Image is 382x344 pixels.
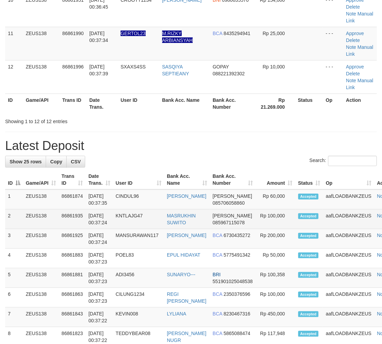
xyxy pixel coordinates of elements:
[256,268,295,288] td: Rp 100,358
[5,27,23,60] td: 11
[213,71,245,76] span: Copy 088221392302 to clipboard
[213,213,252,218] span: [PERSON_NAME]
[213,64,229,69] span: GOPAY
[224,331,250,336] span: Copy 5865088474 to clipboard
[5,60,23,94] td: 12
[323,268,374,288] td: aafLOADBANKZEUS
[256,249,295,268] td: Rp 50,000
[213,279,253,284] span: Copy 551901025048538 to clipboard
[213,220,245,225] span: Copy 085967115078 to clipboard
[224,233,250,238] span: Copy 6730435272 to clipboard
[256,94,295,113] th: Rp 21.269.000
[5,288,23,308] td: 6
[86,288,113,308] td: [DATE] 00:37:23
[256,229,295,249] td: Rp 200,000
[86,268,113,288] td: [DATE] 00:37:23
[23,209,59,229] td: ZEUS138
[323,170,374,190] th: Op: activate to sort column ascending
[23,27,59,60] td: ZEUS138
[121,64,146,69] span: SXAXS4SS
[298,311,319,317] span: Accepted
[167,213,196,225] a: MASRUKHIN SUWITO
[121,31,146,36] span: Nama rekening ada tanda titik/strip, harap diedit
[346,44,356,50] a: Note
[164,170,210,190] th: Bank Acc. Name: activate to sort column ascending
[113,268,164,288] td: ADI3456
[346,11,356,17] a: Note
[213,311,222,316] span: BCA
[23,94,59,113] th: Game/API
[10,159,42,164] span: Show 25 rows
[323,209,374,229] td: aafLOADBANKZEUS
[86,308,113,327] td: [DATE] 00:37:22
[46,156,67,168] a: Copy
[59,209,86,229] td: 86861935
[323,27,343,60] td: - - -
[256,170,295,190] th: Amount: activate to sort column ascending
[23,268,59,288] td: ZEUS138
[113,190,164,209] td: CINDUL96
[298,331,319,337] span: Accepted
[346,44,373,57] a: Manual Link
[113,209,164,229] td: KNTLAJG47
[256,190,295,209] td: Rp 60,000
[5,139,377,153] h1: Latest Deposit
[263,64,285,69] span: Rp 10,000
[113,170,164,190] th: User ID: activate to sort column ascending
[167,331,206,343] a: [PERSON_NAME] NUGR
[328,156,377,166] input: Search:
[295,94,323,113] th: Status
[323,249,374,268] td: aafLOADBANKZEUS
[50,159,62,164] span: Copy
[323,308,374,327] td: aafLOADBANKZEUS
[323,288,374,308] td: aafLOADBANKZEUS
[346,78,373,90] a: Manual Link
[210,170,256,190] th: Bank Acc. Number: activate to sort column ascending
[59,308,86,327] td: 86861843
[343,94,377,113] th: Action
[5,229,23,249] td: 3
[346,31,364,36] a: Approve
[224,31,250,36] span: Copy 8435294941 to clipboard
[118,94,159,113] th: User ID
[298,233,319,239] span: Accepted
[159,94,210,113] th: Bank Acc. Name
[5,268,23,288] td: 5
[224,291,250,297] span: Copy 2350376596 to clipboard
[298,213,319,219] span: Accepted
[59,190,86,209] td: 86861874
[167,311,187,316] a: LYLIANA
[346,11,373,23] a: Manual Link
[213,31,222,36] span: BCA
[113,288,164,308] td: CILUNG1234
[86,170,113,190] th: Date Trans.: activate to sort column ascending
[86,190,113,209] td: [DATE] 00:37:35
[346,64,364,69] a: Approve
[224,311,250,316] span: Copy 8230467316 to clipboard
[5,170,23,190] th: ID: activate to sort column descending
[5,308,23,327] td: 7
[162,31,193,43] a: M.RIZKY ARBIANSYAH
[167,252,201,258] a: EPUL HIDAYAT
[86,229,113,249] td: [DATE] 00:37:24
[310,156,377,166] label: Search:
[346,78,356,83] a: Note
[5,209,23,229] td: 2
[298,272,319,278] span: Accepted
[224,252,250,258] span: Copy 5775491342 to clipboard
[23,308,59,327] td: ZEUS138
[59,268,86,288] td: 86861881
[113,308,164,327] td: KEVIN008
[162,64,189,76] a: SASQIYA SEPTIEANY
[346,4,360,10] a: Delete
[295,170,323,190] th: Status: activate to sort column ascending
[167,291,206,304] a: REGI [PERSON_NAME]
[59,249,86,268] td: 86861883
[213,331,222,336] span: BCA
[71,159,81,164] span: CSV
[210,94,256,113] th: Bank Acc. Number
[113,229,164,249] td: MANSURAWAN117
[346,71,360,76] a: Delete
[213,233,222,238] span: BCA
[213,272,221,277] span: BRI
